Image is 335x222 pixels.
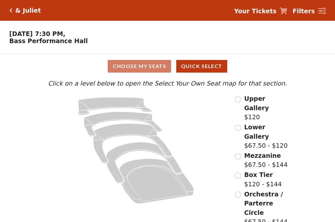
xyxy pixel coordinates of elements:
[78,97,152,115] path: Upper Gallery - Seats Available: 163
[9,8,12,13] a: Click here to go back to filters
[292,6,326,16] a: Filters
[244,191,283,216] span: Orchestra / Parterre Circle
[234,6,287,16] a: Your Tickets
[244,170,282,189] label: $120 - $144
[46,79,289,88] p: Click on a level below to open the Select Your Own Seat map for that section.
[244,123,269,140] span: Lower Gallery
[244,152,281,159] span: Mezzanine
[244,123,289,150] label: $67.50 - $120
[292,7,315,15] strong: Filters
[15,7,41,14] h5: & Juliet
[244,171,273,178] span: Box Tier
[84,112,162,136] path: Lower Gallery - Seats Available: 119
[244,95,269,111] span: Upper Gallery
[244,151,288,169] label: $67.50 - $144
[234,7,277,15] strong: Your Tickets
[119,159,194,204] path: Orchestra / Parterre Circle - Seats Available: 43
[244,94,289,122] label: $120
[176,60,227,73] button: Quick Select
